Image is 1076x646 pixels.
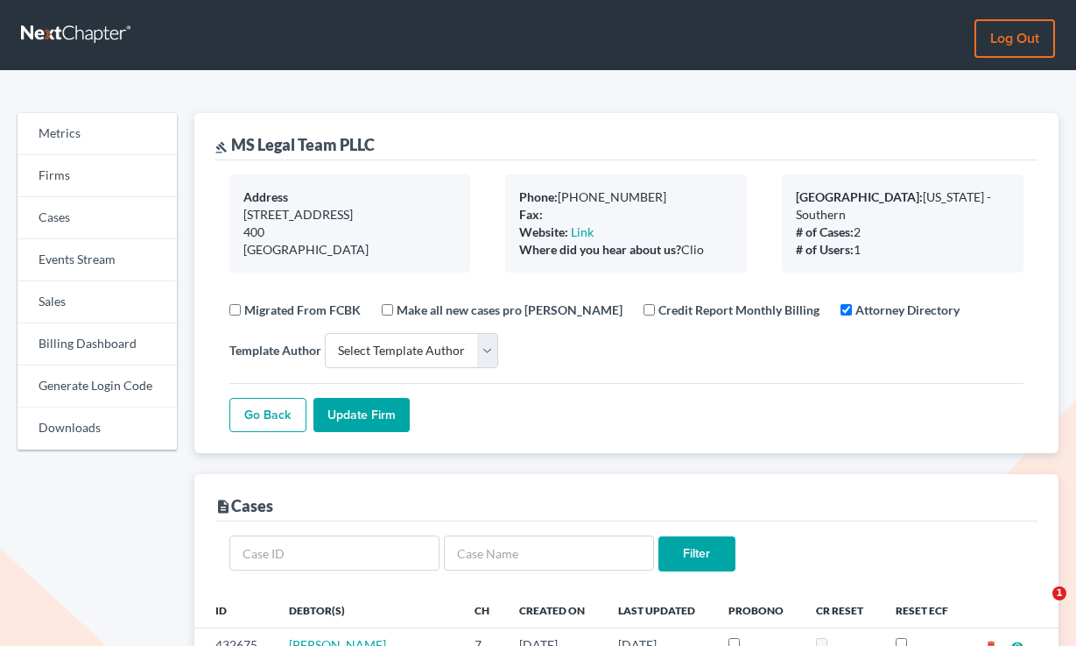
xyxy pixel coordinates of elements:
b: [GEOGRAPHIC_DATA]: [796,189,923,204]
div: 2 [796,224,1009,241]
div: [US_STATE] - Southern [796,188,1009,224]
b: Where did you hear about us? [519,242,681,257]
a: Events Stream [18,239,177,281]
div: [STREET_ADDRESS] [243,206,457,224]
a: Log out [974,19,1055,58]
b: Website: [519,224,568,239]
input: Update Firm [313,398,410,433]
iframe: Intercom live chat [1016,586,1058,628]
div: 1 [796,241,1009,259]
div: Cases [215,495,273,516]
a: Cases [18,197,177,239]
b: # of Cases: [796,224,854,239]
div: MS Legal Team PLLC [215,134,375,155]
a: Sales [18,281,177,323]
a: Generate Login Code [18,366,177,408]
label: Attorney Directory [855,301,960,319]
a: Downloads [18,408,177,450]
th: ID [194,593,276,628]
th: CR Reset [802,593,882,628]
th: Created On [505,593,604,628]
th: Last Updated [604,593,714,628]
b: # of Users: [796,242,854,257]
div: [PHONE_NUMBER] [519,188,733,206]
div: 400 [243,224,457,241]
a: Metrics [18,113,177,155]
input: Filter [658,536,735,571]
a: Firms [18,155,177,197]
label: Credit Report Monthly Billing [658,301,819,319]
th: Ch [461,593,506,628]
i: gavel [215,141,228,153]
i: description [215,499,231,515]
div: Clio [519,241,733,259]
input: Case ID [229,536,440,571]
label: Migrated From FCBK [244,301,361,319]
label: Template Author [229,341,321,359]
th: ProBono [714,593,802,628]
b: Address [243,189,288,204]
div: [GEOGRAPHIC_DATA] [243,241,457,259]
th: Debtor(s) [275,593,461,628]
b: Fax: [519,207,543,222]
a: Link [571,224,594,239]
th: Reset ECF [882,593,967,628]
a: Billing Dashboard [18,323,177,366]
label: Make all new cases pro [PERSON_NAME] [397,301,622,319]
b: Phone: [519,189,558,204]
span: 1 [1052,586,1066,600]
a: Go Back [229,398,306,433]
input: Case Name [444,536,654,571]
